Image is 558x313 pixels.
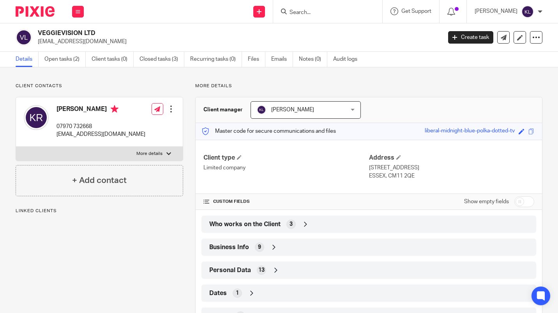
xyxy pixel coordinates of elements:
[16,83,183,89] p: Client contacts
[289,9,359,16] input: Search
[271,52,293,67] a: Emails
[521,5,534,18] img: svg%3E
[271,107,314,113] span: [PERSON_NAME]
[209,266,251,274] span: Personal Data
[24,105,49,130] img: svg%3E
[203,164,369,172] p: Limited company
[203,199,369,205] h4: CUSTOM FIELDS
[369,172,534,180] p: ESSEX, CM11 2QE
[16,208,183,214] p: Linked clients
[38,29,357,37] h2: VEGGIEVISION LTD
[258,266,265,274] span: 13
[290,220,293,228] span: 3
[333,52,363,67] a: Audit logs
[44,52,86,67] a: Open tasks (2)
[16,29,32,46] img: svg%3E
[209,220,281,229] span: Who works on the Client
[236,289,239,297] span: 1
[57,130,145,138] p: [EMAIL_ADDRESS][DOMAIN_NAME]
[72,174,127,186] h4: + Add contact
[425,127,515,136] div: liberal-midnight-blue-polka-dotted-tv
[139,52,184,67] a: Closed tasks (3)
[257,105,266,114] img: svg%3E
[448,31,493,44] a: Create task
[299,52,327,67] a: Notes (0)
[369,154,534,162] h4: Address
[248,52,265,67] a: Files
[203,154,369,162] h4: Client type
[464,198,509,206] label: Show empty fields
[136,151,162,157] p: More details
[190,52,242,67] a: Recurring tasks (0)
[258,243,261,251] span: 9
[209,243,249,251] span: Business Info
[57,123,145,130] p: 07970 732668
[16,52,39,67] a: Details
[401,9,431,14] span: Get Support
[57,105,145,115] h4: [PERSON_NAME]
[203,106,243,114] h3: Client manager
[16,6,55,17] img: Pixie
[369,164,534,172] p: [STREET_ADDRESS]
[195,83,542,89] p: More details
[92,52,134,67] a: Client tasks (0)
[111,105,118,113] i: Primary
[209,289,227,297] span: Dates
[38,38,436,46] p: [EMAIL_ADDRESS][DOMAIN_NAME]
[201,127,336,135] p: Master code for secure communications and files
[475,7,517,15] p: [PERSON_NAME]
